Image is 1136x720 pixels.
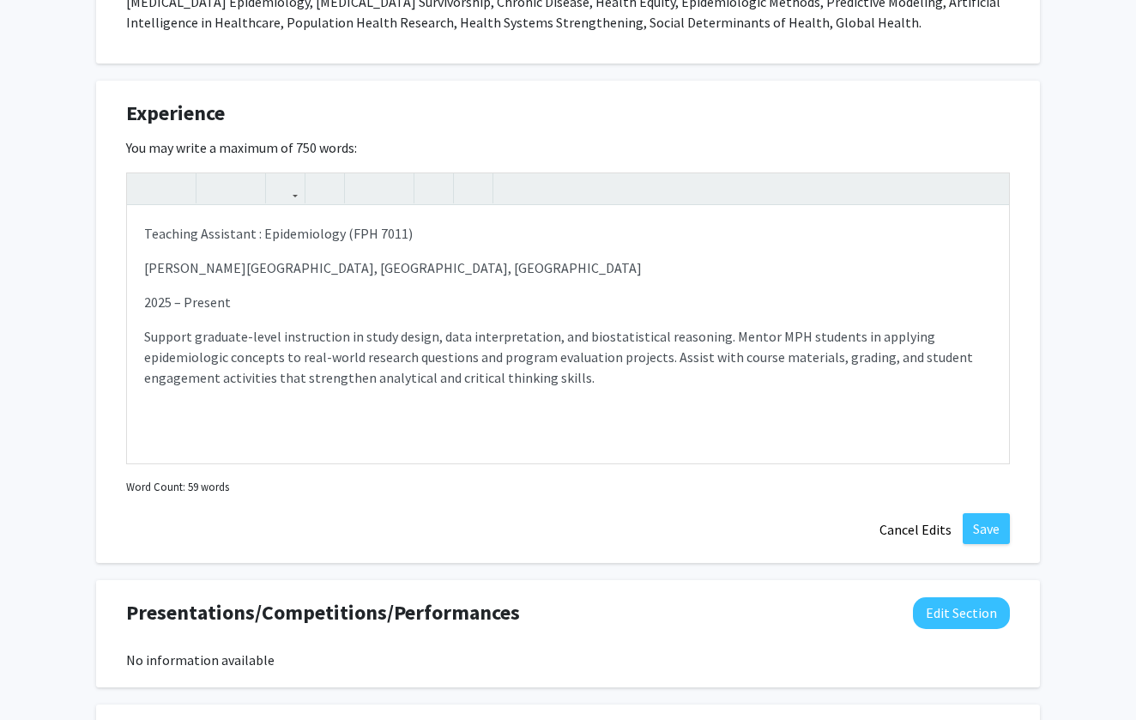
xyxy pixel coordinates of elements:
[127,206,1009,463] div: Note to users with screen readers: Please deactivate our accessibility plugin for this page as it...
[975,173,1005,203] button: Fullscreen
[131,173,161,203] button: Strong (Ctrl + B)
[144,223,992,244] p: Teaching Assistant : Epidemiology (FPH 7011)
[144,326,992,388] p: Support graduate-level instruction in study design, data interpretation, and biostatistical reaso...
[126,98,225,129] span: Experience
[126,479,229,495] small: Word Count: 59 words
[868,513,963,546] button: Cancel Edits
[231,173,261,203] button: Subscript
[201,173,231,203] button: Superscript
[419,173,449,203] button: Remove format
[963,513,1010,544] button: Save
[126,597,520,628] span: Presentations/Competitions/Performances
[126,137,357,158] label: You may write a maximum of 750 words:
[913,597,1010,629] button: Edit Presentations/Competitions/Performances
[144,257,992,278] p: [PERSON_NAME][GEOGRAPHIC_DATA], [GEOGRAPHIC_DATA], [GEOGRAPHIC_DATA]
[310,173,340,203] button: Insert Image
[144,292,992,312] p: 2025 – Present
[349,173,379,203] button: Unordered list
[13,643,73,707] iframe: Chat
[126,650,1010,670] div: No information available
[161,173,191,203] button: Emphasis (Ctrl + I)
[270,173,300,203] button: Link
[458,173,488,203] button: Insert horizontal rule
[379,173,409,203] button: Ordered list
